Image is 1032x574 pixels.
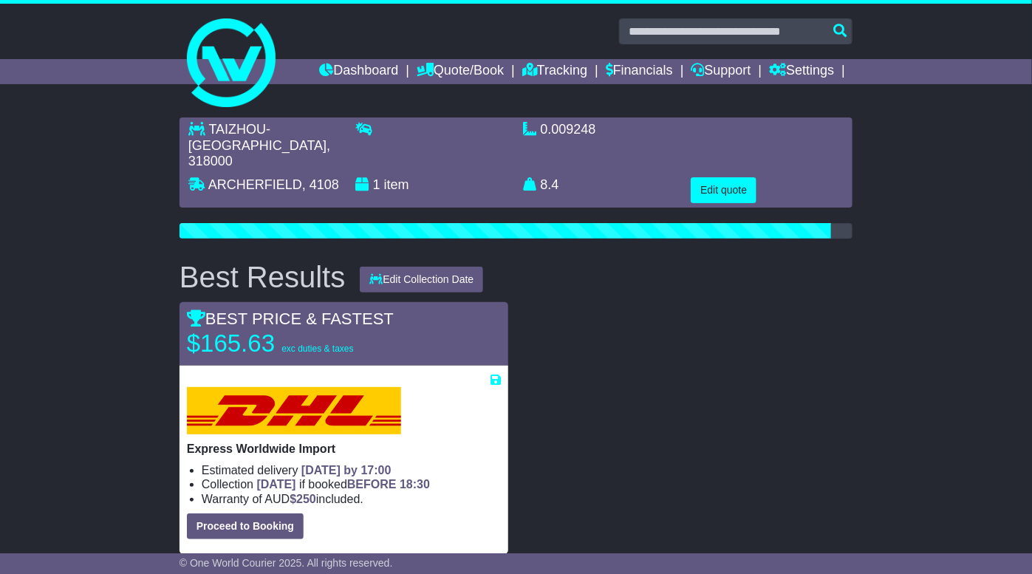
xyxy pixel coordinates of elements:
[522,59,587,84] a: Tracking
[187,310,394,328] span: BEST PRICE & FASTEST
[281,344,353,354] span: exc duties & taxes
[188,122,327,153] span: TAIZHOU-[GEOGRAPHIC_DATA]
[541,177,559,192] span: 8.4
[172,261,353,293] div: Best Results
[360,267,483,293] button: Edit Collection Date
[187,329,372,358] p: $165.63
[541,122,596,137] span: 0.009248
[188,138,330,169] span: , 318000
[301,464,392,476] span: [DATE] by 17:00
[417,59,504,84] a: Quote/Book
[208,177,302,192] span: ARCHERFIELD
[187,387,401,434] img: DHL: Express Worldwide Import
[606,59,673,84] a: Financials
[296,493,316,505] span: 250
[257,478,430,491] span: if booked
[202,477,502,491] li: Collection
[400,478,430,491] span: 18:30
[373,177,380,192] span: 1
[202,492,502,506] li: Warranty of AUD included.
[187,513,304,539] button: Proceed to Booking
[302,177,339,192] span: , 4108
[290,493,316,505] span: $
[257,478,296,491] span: [DATE]
[769,59,834,84] a: Settings
[691,177,756,203] button: Edit quote
[180,557,393,569] span: © One World Courier 2025. All rights reserved.
[691,59,751,84] a: Support
[187,442,502,456] p: Express Worldwide Import
[319,59,398,84] a: Dashboard
[202,463,502,477] li: Estimated delivery
[347,478,397,491] span: BEFORE
[384,177,409,192] span: item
